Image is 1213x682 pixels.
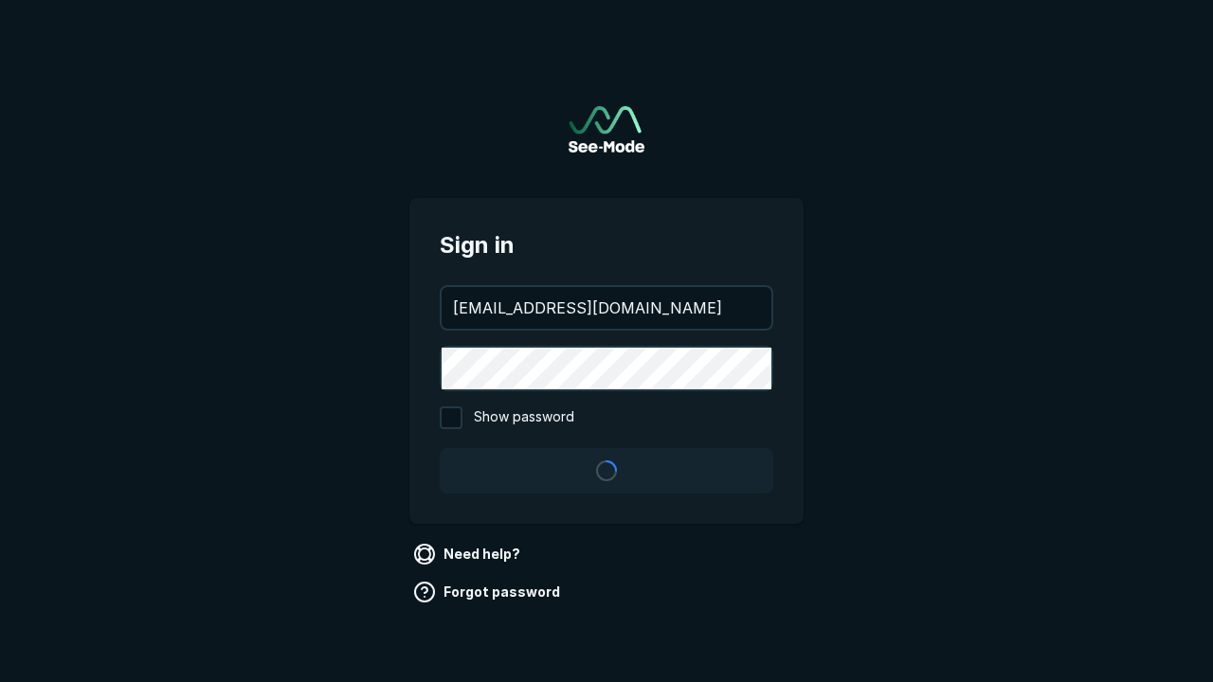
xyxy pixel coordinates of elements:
a: Forgot password [409,577,568,607]
span: Sign in [440,228,773,262]
a: Go to sign in [569,106,644,153]
a: Need help? [409,539,528,569]
input: your@email.com [442,287,771,329]
img: See-Mode Logo [569,106,644,153]
span: Show password [474,406,574,429]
